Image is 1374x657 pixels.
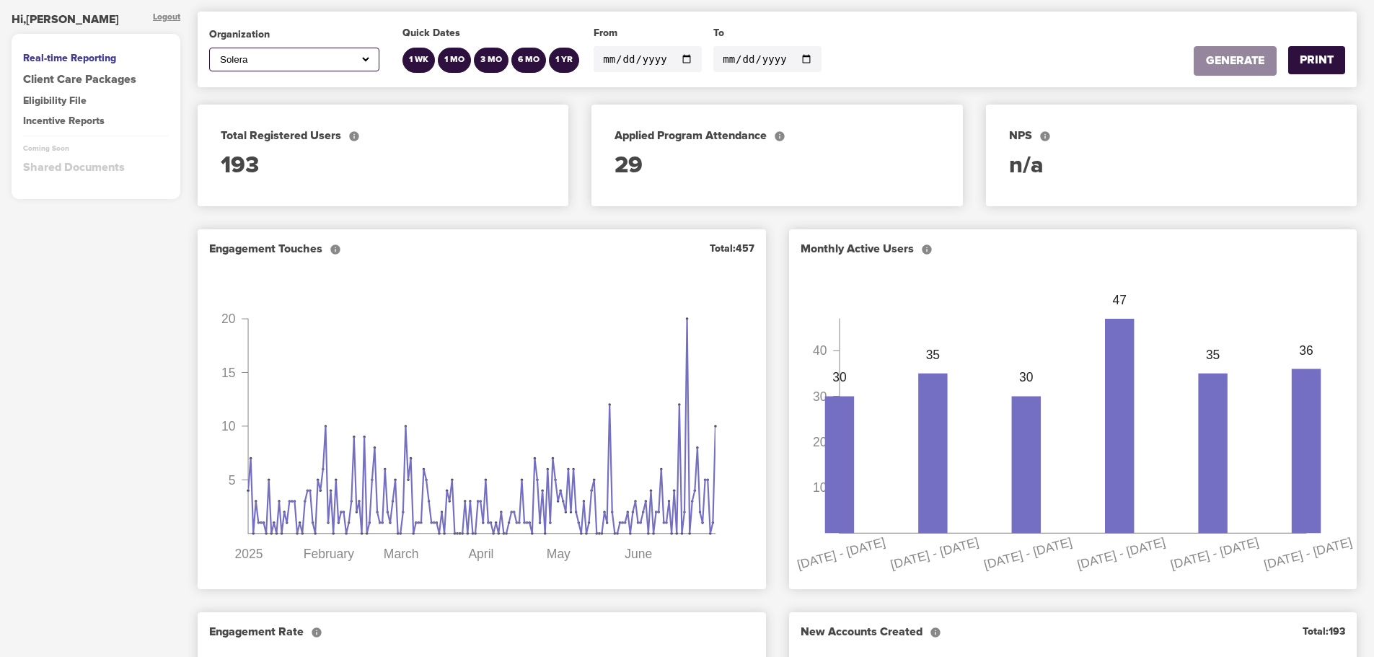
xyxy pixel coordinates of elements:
div: Total Registered Users [221,128,545,144]
div: Real-time Reporting [23,51,169,66]
button: 1 YR [549,48,579,73]
div: 193 [221,150,545,183]
div: Incentive Reports [23,114,169,128]
tspan: [DATE] - [DATE] [1262,535,1354,573]
tspan: 30 [813,389,827,404]
tspan: April [468,547,493,561]
div: From [594,26,702,40]
tspan: March [384,547,419,561]
div: Logout [153,12,180,28]
div: Hi, [PERSON_NAME] [12,12,119,28]
tspan: May [546,547,570,561]
tspan: 30 [1019,371,1034,385]
div: 1 YR [555,54,573,66]
button: 1 MO [438,48,471,73]
button: 6 MO [511,48,546,73]
tspan: 30 [832,371,847,385]
tspan: [DATE] - [DATE] [889,535,980,573]
tspan: February [304,547,354,561]
div: Engagement Rate [209,624,322,640]
button: 3 MO [474,48,508,73]
tspan: 2025 [234,547,263,561]
svg: The number of new unique participants who created accounts for eM Life. [930,627,941,638]
tspan: 5 [229,473,236,488]
svg: The total number of engaged touches of the various eM life features and programs during the period. [330,244,341,255]
tspan: 15 [221,366,235,380]
svg: Engagement Rate is ET (engagement touches) / MAU (monthly active users), an indicator of engageme... [311,627,322,638]
div: Organization [209,27,379,42]
div: 3 MO [480,54,502,66]
tspan: 47 [1112,293,1126,307]
div: New Accounts Created [801,624,941,640]
svg: The total number of participants who attended an Applied Program (live and recorded) during the p... [774,131,785,142]
div: PRINT [1300,52,1334,69]
div: Quick Dates [402,26,582,40]
tspan: [DATE] - [DATE] [795,535,886,573]
tspan: 35 [1206,348,1220,362]
div: NPS [1009,128,1334,144]
svg: Monthly Active Users. The 30 day rolling count of active users [921,244,933,255]
tspan: 35 [925,348,939,362]
tspan: June [625,547,652,561]
tspan: 10 [221,419,236,433]
div: 1 WK [409,54,428,66]
div: To [713,26,822,40]
svg: A widely used satisfaction measure to determine a customer's propensity to recommend the service ... [1039,131,1051,142]
div: Eligibility File [23,94,169,108]
div: Shared Documents [23,159,169,176]
div: Total: 193 [1303,625,1345,639]
div: Engagement Touches [209,241,341,257]
div: 6 MO [518,54,540,66]
div: GENERATE [1206,53,1264,69]
tspan: 36 [1299,343,1313,358]
tspan: 40 [813,344,827,358]
div: n/a [1009,150,1334,183]
tspan: [DATE] - [DATE] [1168,535,1260,573]
div: Total: 457 [710,242,754,256]
div: Monthly Active Users [801,241,933,257]
div: 29 [615,150,939,183]
div: 1 MO [444,54,464,66]
tspan: [DATE] - [DATE] [1075,535,1167,573]
a: Client Care Packages [23,71,169,88]
button: PRINT [1288,46,1345,74]
tspan: 20 [813,435,827,449]
button: 1 WK [402,48,435,73]
tspan: 20 [221,312,236,327]
tspan: [DATE] - [DATE] [982,535,1073,573]
div: Applied Program Attendance [615,128,939,144]
div: Coming Soon [23,144,169,154]
tspan: 10 [813,481,827,495]
button: GENERATE [1194,46,1277,76]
